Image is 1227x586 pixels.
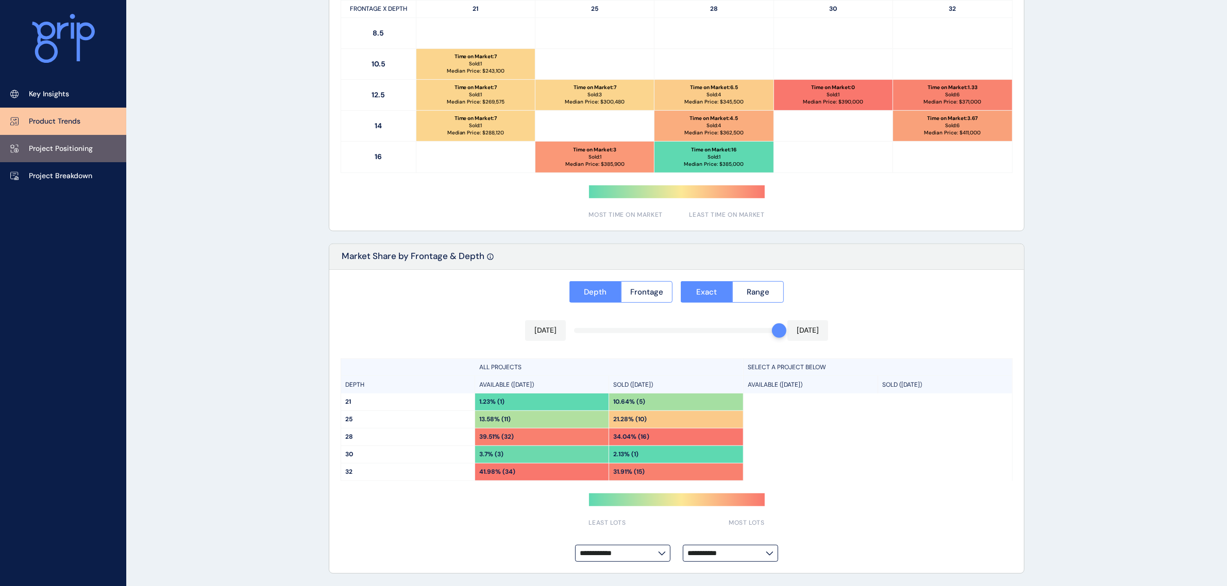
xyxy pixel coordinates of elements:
[690,211,765,219] span: LEAST TIME ON MARKET
[587,91,602,98] p: Sold: 3
[565,161,625,168] p: Median Price: $ 385,900
[534,325,557,336] p: [DATE]
[574,84,616,91] p: Time on Market : 7
[455,53,497,60] p: Time on Market : 7
[479,381,534,389] p: AVAILABLE ([DATE])
[341,111,416,141] p: 14
[341,142,416,173] p: 16
[811,84,855,91] p: Time on Market : 0
[684,129,744,136] p: Median Price: $ 362,500
[707,122,721,129] p: Sold: 4
[447,98,505,106] p: Median Price: $ 269,575
[690,84,738,91] p: Time on Market : 6.5
[345,468,470,476] p: 32
[345,381,364,389] p: DEPTH
[345,398,470,406] p: 21
[803,98,863,106] p: Median Price: $ 390,000
[732,281,784,303] button: Range
[613,433,649,441] p: 34.04% (16)
[613,398,645,406] p: 10.64% (5)
[469,122,482,129] p: Sold: 1
[29,116,80,127] p: Product Trends
[416,1,535,18] p: 21
[690,115,738,122] p: Time on Market : 4.5
[341,80,416,110] p: 12.5
[923,98,981,106] p: Median Price: $ 371,000
[945,91,960,98] p: Sold: 6
[469,91,482,98] p: Sold: 1
[479,415,511,424] p: 13.58% (11)
[621,281,673,303] button: Frontage
[29,144,93,154] p: Project Positioning
[569,281,621,303] button: Depth
[747,287,769,297] span: Range
[29,89,69,99] p: Key Insights
[573,146,616,153] p: Time on Market : 3
[479,450,503,459] p: 3.7% (3)
[565,98,625,106] p: Median Price: $ 300,480
[29,171,92,181] p: Project Breakdown
[479,433,514,441] p: 39.51% (32)
[584,287,607,297] span: Depth
[696,287,717,297] span: Exact
[589,211,663,219] span: MOST TIME ON MARKET
[654,1,774,18] p: 28
[469,60,482,67] p: Sold: 1
[341,1,416,18] p: FRONTAGE X DEPTH
[691,146,736,153] p: Time on Market : 16
[447,67,505,75] p: Median Price: $ 243,100
[928,84,978,91] p: Time on Market : 1.33
[479,363,522,372] p: ALL PROJECTS
[707,91,721,98] p: Sold: 4
[345,433,470,441] p: 28
[630,287,663,297] span: Frontage
[684,98,744,106] p: Median Price: $ 345,500
[708,153,720,161] p: Sold: 1
[827,91,839,98] p: Sold: 1
[589,153,601,161] p: Sold: 1
[455,115,497,122] p: Time on Market : 7
[882,381,922,389] p: SOLD ([DATE])
[345,450,470,459] p: 30
[613,450,638,459] p: 2.13% (1)
[681,281,732,303] button: Exact
[447,129,505,136] p: Median Price: $ 288,120
[341,18,416,48] p: 8.5
[684,161,744,168] p: Median Price: $ 385,000
[342,250,484,269] p: Market Share by Frontage & Depth
[729,519,764,527] span: MOST LOTS
[927,115,978,122] p: Time on Market : 3.67
[893,1,1012,18] p: 32
[613,415,647,424] p: 21.28% (10)
[345,415,470,424] p: 25
[535,1,654,18] p: 25
[797,325,819,336] p: [DATE]
[613,381,653,389] p: SOLD ([DATE])
[479,398,505,406] p: 1.23% (1)
[589,519,626,527] span: LEAST LOTS
[748,363,826,372] p: SELECT A PROJECT BELOW
[748,381,802,389] p: AVAILABLE ([DATE])
[479,468,515,476] p: 41.98% (34)
[341,49,416,79] p: 10.5
[613,468,645,476] p: 31.91% (15)
[455,84,497,91] p: Time on Market : 7
[945,122,960,129] p: Sold: 6
[774,1,893,18] p: 30
[924,129,981,136] p: Median Price: $ 411,000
